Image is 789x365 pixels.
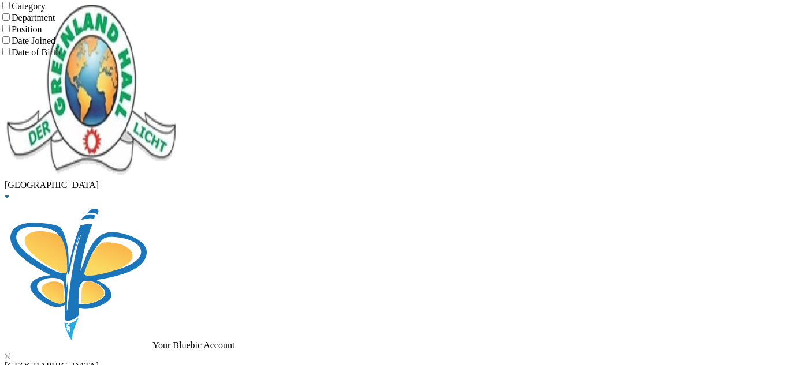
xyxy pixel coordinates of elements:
[2,25,10,32] input: Position
[5,180,784,190] div: [GEOGRAPHIC_DATA]
[152,340,235,350] span: Your Bluebic Account
[12,1,46,11] span: Category
[12,36,55,46] span: Date Joined
[12,24,42,34] span: Position
[2,13,10,21] input: Department
[5,5,178,178] img: logo
[2,36,10,44] input: Date Joined
[2,48,10,55] input: Date of Birth
[12,47,60,57] span: Date of Birth
[2,2,10,9] input: Category
[12,13,55,22] span: Department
